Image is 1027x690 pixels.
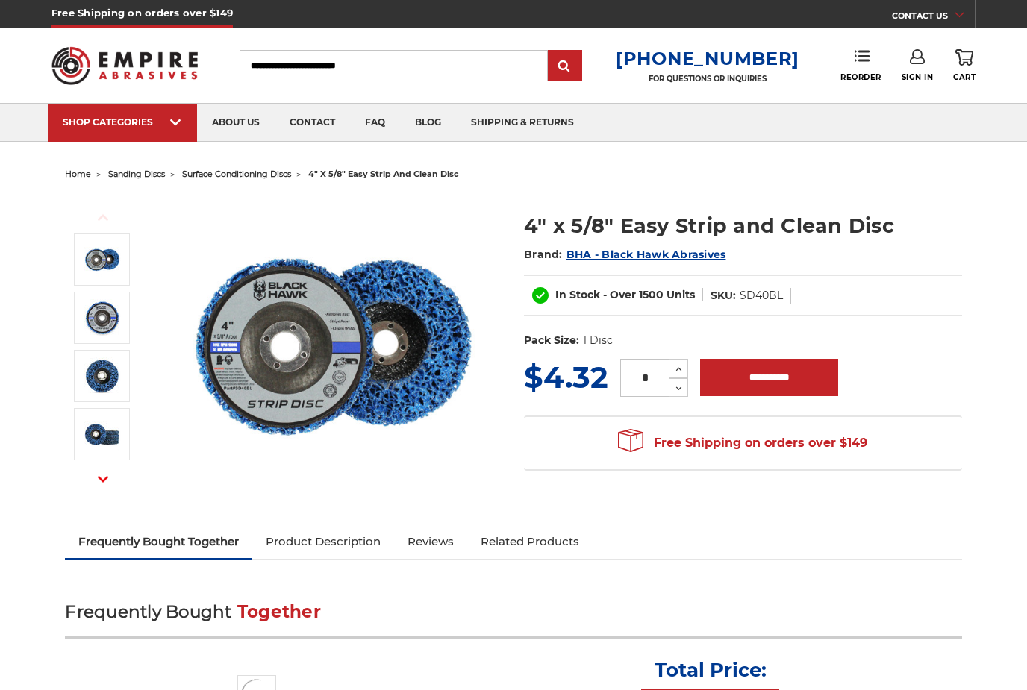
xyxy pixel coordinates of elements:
dt: Pack Size: [524,333,579,348]
span: In Stock [555,288,600,301]
dt: SKU: [711,288,736,304]
span: Frequently Bought [65,601,231,622]
a: blog [400,104,456,142]
span: Reorder [840,72,881,82]
a: Frequently Bought Together [65,525,252,558]
h1: 4" x 5/8" Easy Strip and Clean Disc [524,211,962,240]
a: CONTACT US [892,7,975,28]
span: 4" x 5/8" easy strip and clean disc [308,169,459,179]
a: surface conditioning discs [182,169,291,179]
img: 4" x 5/8" easy strip and clean discs [184,195,482,494]
img: 4 inch paint stripping discs [84,415,121,453]
span: Sign In [902,72,934,82]
a: sanding discs [108,169,165,179]
span: - Over [603,288,636,301]
a: Cart [953,49,976,82]
span: Together [237,601,321,622]
input: Submit [550,51,580,81]
img: 4" paint stripper disc [84,357,121,395]
span: Brand: [524,248,563,261]
span: Cart [953,72,976,82]
dd: SD40BL [740,288,783,304]
p: FOR QUESTIONS OR INQUIRIES [616,74,799,84]
span: $4.32 [524,359,608,395]
button: Next [85,463,121,495]
a: home [65,169,91,179]
span: Units [667,288,695,301]
a: [PHONE_NUMBER] [616,48,799,69]
a: Product Description [252,525,394,558]
a: about us [197,104,275,142]
p: Total Price: [655,658,767,682]
button: Previous [85,201,121,233]
a: shipping & returns [456,104,589,142]
img: Black Hawk strip and clean discs, 4 inch [84,299,121,336]
a: Related Products [467,525,593,558]
span: 1500 [639,288,664,301]
div: SHOP CATEGORIES [63,116,182,128]
img: 4" x 5/8" easy strip and clean discs [84,241,121,278]
a: faq [350,104,400,142]
a: BHA - Black Hawk Abrasives [566,248,726,261]
img: Empire Abrasives [51,37,198,95]
a: Reorder [840,49,881,81]
a: contact [275,104,350,142]
a: Reviews [394,525,467,558]
span: Free Shipping on orders over $149 [618,428,867,458]
dd: 1 Disc [583,333,613,348]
